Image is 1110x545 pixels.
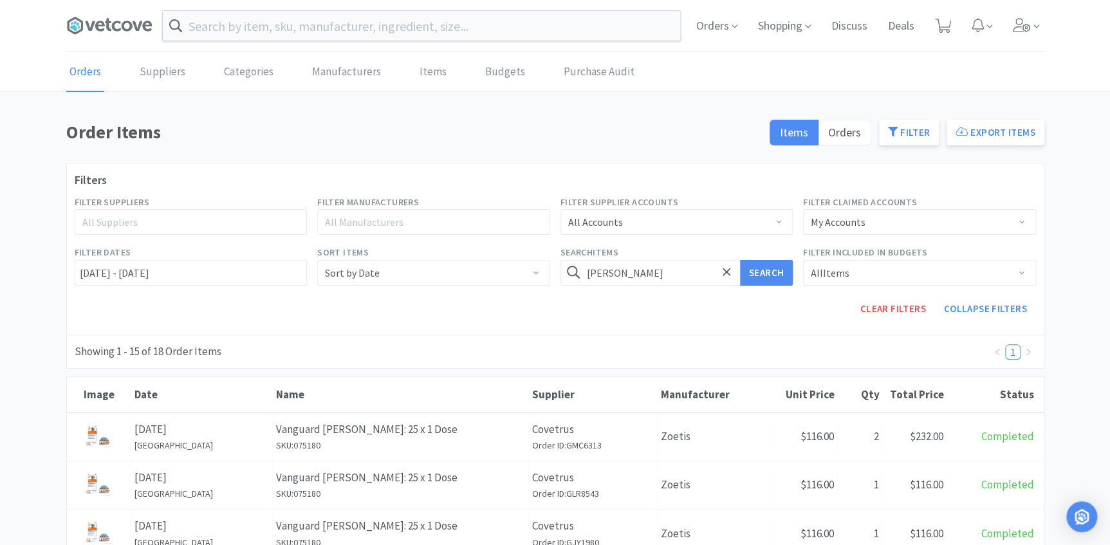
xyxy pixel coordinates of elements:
div: Date [134,387,270,402]
div: Zoetis [658,420,773,453]
span: $116.00 [800,526,834,540]
span: Orders [828,125,861,140]
h6: SKU: 075180 [276,486,525,501]
img: 0478912fe7064f798ba63a7715d2543e_452523.png [85,421,112,448]
i: icon: left [994,348,1001,356]
h6: [GEOGRAPHIC_DATA] [134,486,269,501]
div: Unit Price [777,387,835,402]
h1: Order Items [66,118,763,147]
p: Vanguard [PERSON_NAME]: 25 x 1 Dose [276,469,525,486]
div: Status [950,387,1034,402]
h6: [GEOGRAPHIC_DATA] [134,438,269,452]
input: Search by item, sku, manufacturer, ingredient, size... [163,11,680,41]
p: Covetrus [532,469,654,486]
li: Previous Page [990,344,1005,360]
p: Vanguard [PERSON_NAME]: 25 x 1 Dose [276,421,525,438]
h6: SKU: 075180 [276,438,525,452]
label: Filter Claimed Accounts [803,195,917,209]
input: Search for items [560,260,793,286]
a: Discuss [826,21,873,32]
a: Items [416,53,450,92]
label: Filter Suppliers [75,195,149,209]
h6: Order ID: GLR8543 [532,486,654,501]
a: Manufacturers [309,53,384,92]
label: Filter Manufacturers [317,195,419,209]
button: Filter [879,120,939,145]
div: 2 [838,420,883,453]
div: Image [70,387,128,402]
a: Suppliers [136,53,189,92]
span: Completed [981,526,1034,540]
span: Completed [981,477,1034,492]
div: My Accounts [811,210,865,234]
li: 1 [1005,344,1021,360]
label: Filter Included in Budgets [803,245,927,259]
button: Search [740,260,793,286]
div: Zoetis [658,468,773,501]
i: icon: right [1024,348,1032,356]
label: Search Items [560,245,618,259]
button: Collapse Filters [935,296,1036,322]
label: Sort Items [317,245,369,259]
span: $232.00 [910,429,943,443]
span: $116.00 [800,477,834,492]
div: All Suppliers [82,216,288,228]
a: Categories [221,53,277,92]
div: All Manufacturers [325,216,531,228]
button: Export Items [947,120,1044,145]
span: $116.00 [800,429,834,443]
p: Covetrus [532,517,654,535]
p: [DATE] [134,469,269,486]
div: Manufacturer [661,387,770,402]
div: Open Intercom Messenger [1066,501,1097,532]
a: Budgets [482,53,528,92]
p: [DATE] [134,517,269,535]
div: Name [276,387,526,402]
label: Filter Dates [75,245,131,259]
span: Items [780,125,808,140]
h6: Order ID: GMC6313 [532,438,654,452]
p: [DATE] [134,421,269,438]
div: All Accounts [568,210,623,234]
button: Clear Filters [851,296,935,322]
a: Deals [883,21,920,32]
span: $116.00 [910,526,943,540]
div: Showing 1 - 15 of 18 Order Items [75,343,221,360]
p: Vanguard [PERSON_NAME]: 25 x 1 Dose [276,517,525,535]
h3: Filters [75,171,1036,190]
div: All Items [811,261,849,285]
span: $116.00 [910,477,943,492]
div: Qty [841,387,880,402]
span: Completed [981,429,1034,443]
div: 1 [838,468,883,501]
a: 1 [1006,345,1020,359]
a: Orders [66,53,104,92]
div: Supplier [532,387,654,402]
label: Filter Supplier Accounts [560,195,679,209]
div: Total Price [886,387,944,402]
img: 0478912fe7064f798ba63a7715d2543e_452523.png [85,517,112,544]
div: Sort by Date [325,261,380,285]
input: Select date range [75,260,308,286]
p: Covetrus [532,421,654,438]
li: Next Page [1021,344,1036,360]
a: Purchase Audit [560,53,638,92]
img: 0478912fe7064f798ba63a7715d2543e_452523.png [85,469,112,496]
